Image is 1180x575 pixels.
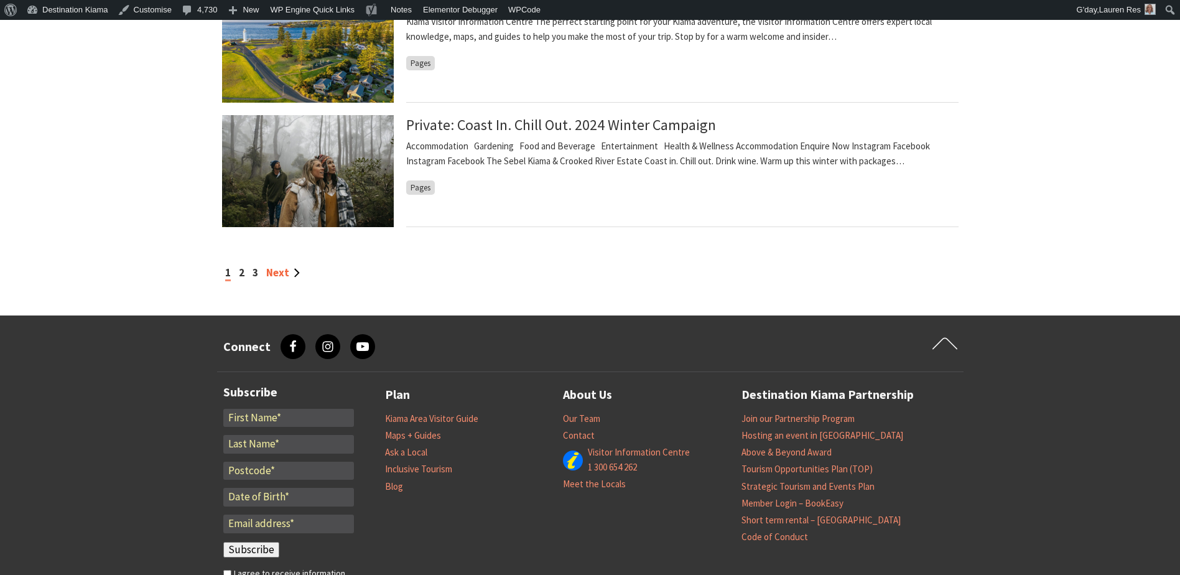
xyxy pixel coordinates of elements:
input: Email address* [223,515,354,533]
p: Kiama Visitor Information Centre The perfect starting point for your Kiama adventure, the Visitor... [406,14,959,44]
a: Maps + Guides [385,429,441,442]
a: Above & Beyond Award [741,446,832,459]
input: First Name* [223,409,354,428]
a: Our Team [563,413,600,425]
span: 1 [225,266,231,281]
a: Blog [385,480,403,493]
span: Pages [406,56,435,70]
a: Hosting an event in [GEOGRAPHIC_DATA] [741,429,903,442]
a: Member Login – BookEasy [741,497,843,510]
a: Visitor Information Centre [588,446,690,459]
a: Inclusive Tourism [385,463,452,475]
input: Postcode* [223,462,354,480]
a: Destination Kiama Partnership [741,385,914,405]
a: Kiama Area Visitor Guide [385,413,478,425]
a: Tourism Opportunities Plan (TOP) [741,463,873,475]
a: Ask a Local [385,446,427,459]
a: Strategic Tourism and Events Plan [741,480,875,493]
input: Subscribe [223,542,279,558]
a: Join our Partnership Program [741,413,855,425]
a: Short term rental – [GEOGRAPHIC_DATA] Code of Conduct [741,514,901,543]
span: Lauren Res [1099,5,1141,14]
a: Next [266,266,300,279]
a: Plan [385,385,410,405]
img: Res-lauren-square-150x150.jpg [1145,4,1156,15]
a: Private: Coast In. Chill Out. 2024 Winter Campaign [406,115,716,134]
p: Accommodation Gardening Food and Beverage Entertainment Health & Wellness Accommodation Enquire N... [406,139,959,169]
span: Pages [406,180,435,195]
a: About Us [563,385,612,405]
h3: Connect [223,339,271,354]
a: Contact [563,429,595,442]
a: 1 300 654 262 [588,461,637,474]
input: Date of Birth* [223,488,354,507]
h3: Subscribe [223,385,354,400]
a: 2 [239,266,244,279]
input: Last Name* [223,435,354,454]
a: Meet the Locals [563,478,626,490]
a: 3 [253,266,258,279]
